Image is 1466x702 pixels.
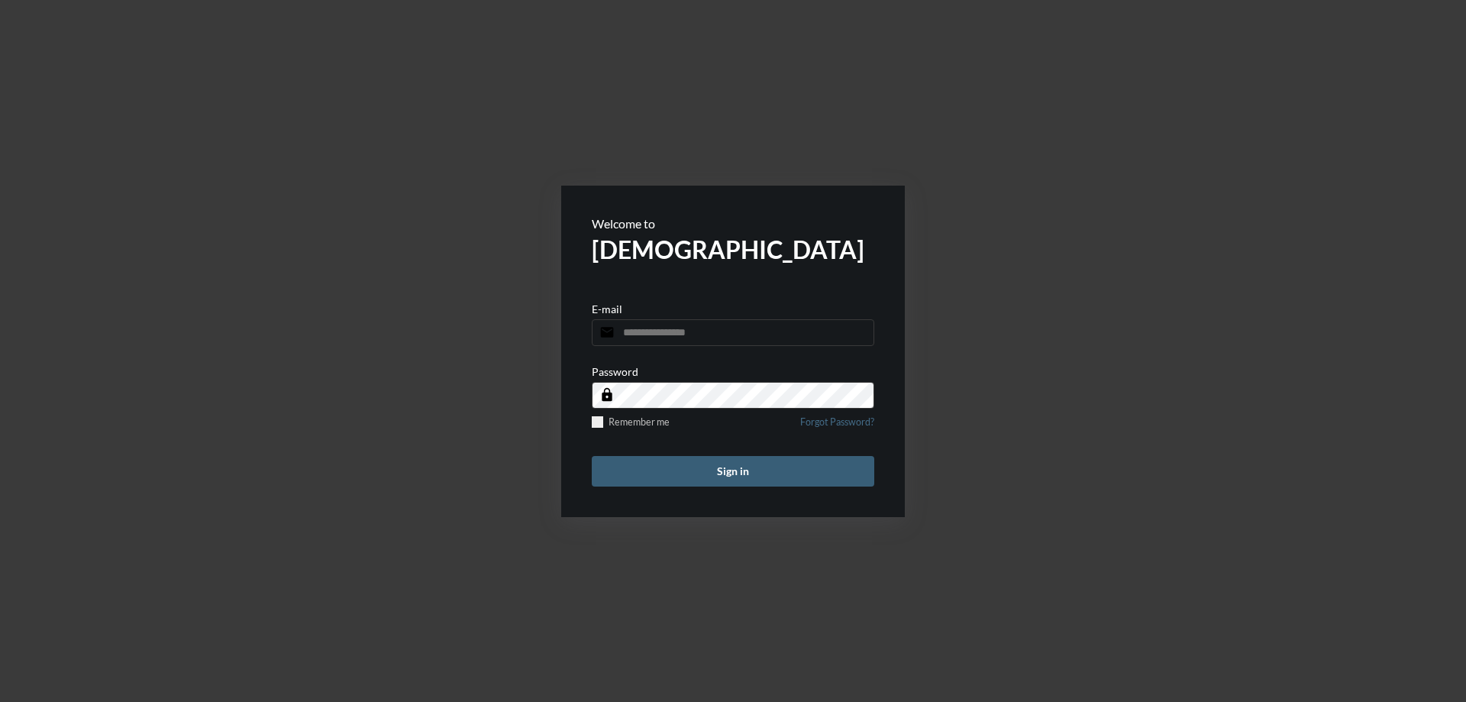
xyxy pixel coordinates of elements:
[592,216,874,231] p: Welcome to
[592,235,874,264] h2: [DEMOGRAPHIC_DATA]
[800,416,874,437] a: Forgot Password?
[592,416,670,428] label: Remember me
[592,456,874,487] button: Sign in
[592,302,622,315] p: E-mail
[592,365,638,378] p: Password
